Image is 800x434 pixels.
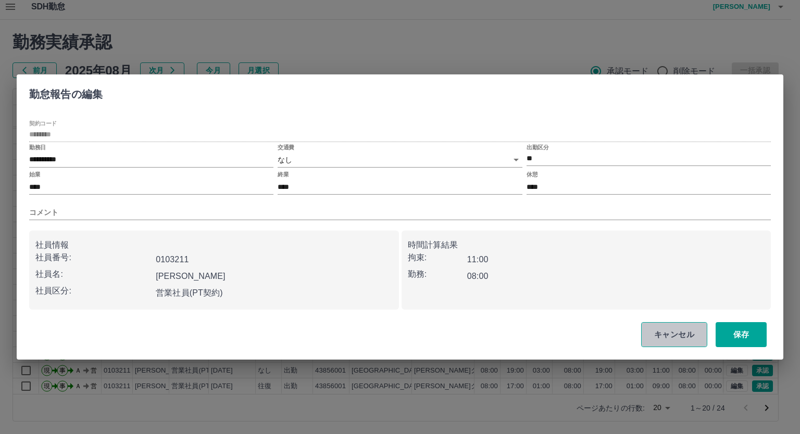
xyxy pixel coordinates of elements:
label: 出勤区分 [527,143,548,151]
h2: 勤怠報告の編集 [17,74,115,110]
label: 終業 [278,171,289,178]
p: 時間計算結果 [408,239,765,251]
label: 勤務日 [29,143,46,151]
p: 社員名: [35,268,152,280]
b: 11:00 [467,255,489,264]
b: 0103211 [156,255,189,264]
b: [PERSON_NAME] [156,272,226,280]
p: 社員情報 [35,239,393,251]
p: 社員番号: [35,251,152,264]
label: 休憩 [527,171,537,178]
div: なし [278,152,522,168]
p: 拘束: [408,251,467,264]
p: 社員区分: [35,285,152,297]
button: 保存 [716,322,767,347]
label: 始業 [29,171,40,178]
label: 交通費 [278,143,294,151]
b: 08:00 [467,272,489,280]
button: キャンセル [641,322,707,347]
label: 契約コード [29,119,57,127]
b: 営業社員(PT契約) [156,288,223,297]
p: 勤務: [408,268,467,280]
